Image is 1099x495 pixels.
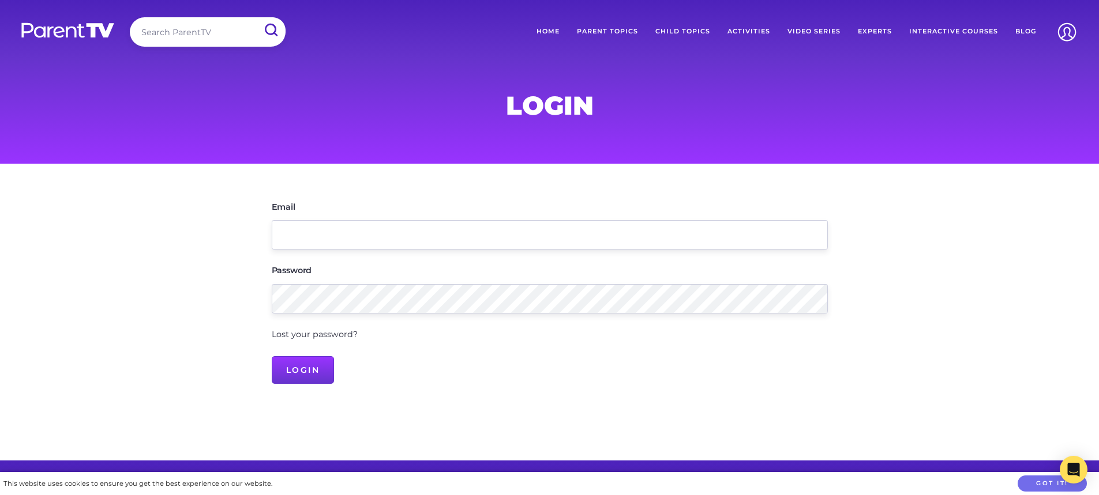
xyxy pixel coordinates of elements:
[901,17,1007,46] a: Interactive Courses
[719,17,779,46] a: Activities
[272,356,335,384] input: Login
[528,17,568,46] a: Home
[1052,17,1082,47] img: Account
[1060,456,1087,483] div: Open Intercom Messenger
[779,17,849,46] a: Video Series
[272,266,312,274] label: Password
[3,478,272,490] div: This website uses cookies to ensure you get the best experience on our website.
[20,22,115,39] img: parenttv-logo-white.4c85aaf.svg
[272,94,828,117] h1: Login
[849,17,901,46] a: Experts
[256,17,286,43] input: Submit
[647,17,719,46] a: Child Topics
[568,17,647,46] a: Parent Topics
[1018,475,1087,492] button: Got it!
[1007,17,1045,46] a: Blog
[272,329,358,339] a: Lost your password?
[272,203,295,211] label: Email
[130,17,286,47] input: Search ParentTV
